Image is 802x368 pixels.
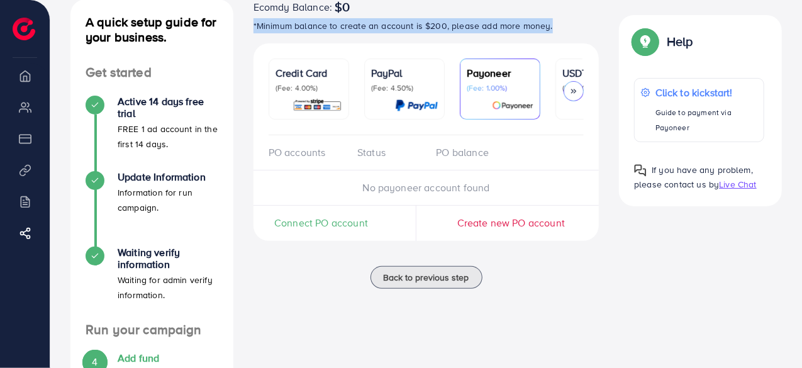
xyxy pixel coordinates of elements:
[276,65,342,81] p: Credit Card
[634,30,657,53] img: Popup guide
[253,18,599,33] p: *Minimum balance to create an account is $200, please add more money.
[457,216,565,230] span: Create new PO account
[118,272,218,303] p: Waiting for admin verify information.
[634,164,647,177] img: Popup guide
[467,83,533,93] p: (Fee: 1.00%)
[292,98,342,113] img: card
[118,352,218,364] h4: Add fund
[276,83,342,93] p: (Fee: 4.00%)
[118,185,218,215] p: Information for run campaign.
[70,247,233,322] li: Waiting verify information
[667,34,693,49] p: Help
[395,98,438,113] img: card
[118,96,218,120] h4: Active 14 days free trial
[384,271,469,284] span: Back to previous step
[269,145,347,160] div: PO accounts
[118,121,218,152] p: FREE 1 ad account in the first 14 days.
[655,85,757,100] p: Click to kickstart!
[70,14,233,45] h4: A quick setup guide for your business.
[655,105,757,135] p: Guide to payment via Payoneer
[426,145,505,160] div: PO balance
[70,65,233,81] h4: Get started
[562,65,629,81] p: USDT
[634,164,753,191] span: If you have any problem, please contact us by
[70,322,233,338] h4: Run your campaign
[371,83,438,93] p: (Fee: 4.50%)
[70,171,233,247] li: Update Information
[118,171,218,183] h4: Update Information
[274,216,368,230] span: Connect PO account
[118,247,218,270] h4: Waiting verify information
[370,266,482,289] button: Back to previous step
[347,145,426,160] div: Status
[363,181,490,194] span: No payoneer account found
[467,65,533,81] p: Payoneer
[719,178,756,191] span: Live Chat
[13,18,35,40] img: logo
[749,311,793,359] iframe: Chat
[492,98,533,113] img: card
[70,96,233,171] li: Active 14 days free trial
[371,65,438,81] p: PayPal
[562,83,629,93] p: (Fee: 0.00%)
